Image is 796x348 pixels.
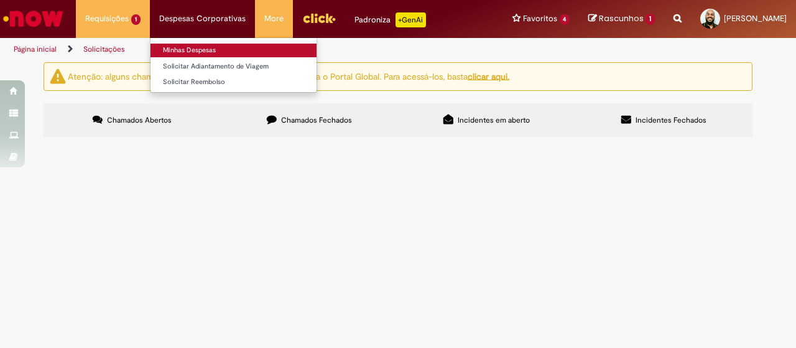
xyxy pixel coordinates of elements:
a: clicar aqui. [468,70,509,82]
span: Chamados Fechados [281,115,352,125]
span: Chamados Abertos [107,115,172,125]
ul: Despesas Corporativas [150,37,317,93]
span: 4 [560,14,570,25]
a: Rascunhos [588,13,655,25]
span: Incidentes em aberto [458,115,530,125]
a: Página inicial [14,44,57,54]
ul: Trilhas de página [9,38,521,61]
span: Favoritos [523,12,557,25]
a: Solicitar Adiantamento de Viagem [150,60,317,73]
img: click_logo_yellow_360x200.png [302,9,336,27]
ng-bind-html: Atenção: alguns chamados relacionados a T.I foram migrados para o Portal Global. Para acessá-los,... [68,70,509,82]
span: [PERSON_NAME] [724,13,787,24]
span: Incidentes Fechados [636,115,706,125]
div: Padroniza [354,12,426,27]
a: Solicitar Reembolso [150,75,317,89]
a: Solicitações [83,44,125,54]
span: Despesas Corporativas [159,12,246,25]
p: +GenAi [396,12,426,27]
span: Rascunhos [599,12,644,24]
span: Requisições [85,12,129,25]
span: 1 [646,14,655,25]
span: 1 [131,14,141,25]
img: ServiceNow [1,6,65,31]
a: Minhas Despesas [150,44,317,57]
span: More [264,12,284,25]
